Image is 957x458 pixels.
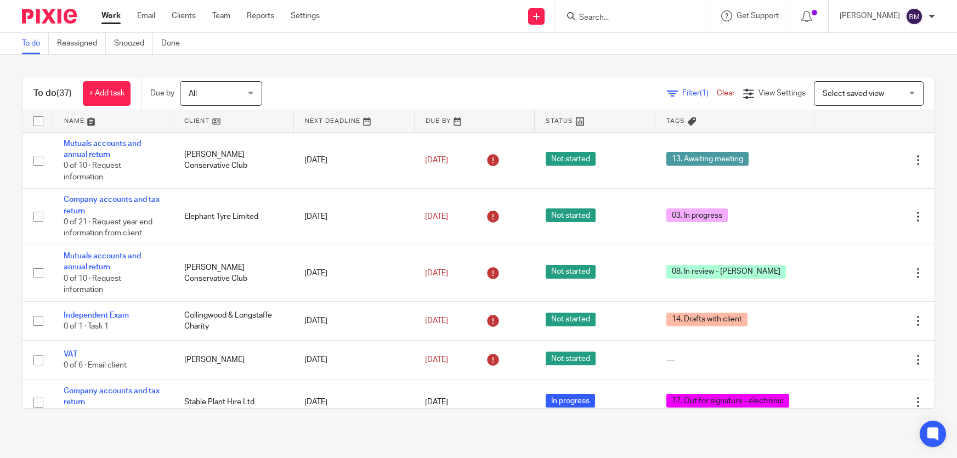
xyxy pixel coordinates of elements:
[22,9,77,24] img: Pixie
[666,118,685,124] span: Tags
[293,301,414,340] td: [DATE]
[840,10,900,21] p: [PERSON_NAME]
[247,10,274,21] a: Reports
[173,189,294,245] td: Elephant Tyre Limited
[150,88,174,99] p: Due by
[64,140,141,159] a: Mutuals accounts and annual return
[64,362,127,370] span: 0 of 6 · Email client
[425,213,448,220] span: [DATE]
[64,196,160,214] a: Company accounts and tax return
[425,269,448,277] span: [DATE]
[546,208,596,222] span: Not started
[173,380,294,425] td: Stable Plant Hire Ltd
[546,352,596,365] span: Not started
[666,152,749,166] span: 13. Awaiting meeting
[546,152,596,166] span: Not started
[666,354,803,365] div: ---
[666,394,789,408] span: 17. Out for signature - electronic
[57,33,106,54] a: Reassigned
[83,81,131,106] a: + Add task
[189,90,197,98] span: All
[137,10,155,21] a: Email
[64,162,121,181] span: 0 of 10 · Request information
[666,313,748,326] span: 14. Drafts with client
[823,90,884,98] span: Select saved view
[546,394,595,408] span: In progress
[101,10,121,21] a: Work
[425,356,448,364] span: [DATE]
[578,13,677,23] input: Search
[293,189,414,245] td: [DATE]
[33,88,72,99] h1: To do
[173,132,294,189] td: [PERSON_NAME] Conservative Club
[700,89,709,97] span: (1)
[22,33,49,54] a: To do
[758,89,806,97] span: View Settings
[666,265,786,279] span: 08. In review - [PERSON_NAME]
[717,89,735,97] a: Clear
[56,89,72,98] span: (37)
[114,33,153,54] a: Snoozed
[64,312,129,319] a: Independent Exam
[64,252,141,271] a: Mutuals accounts and annual return
[173,245,294,302] td: [PERSON_NAME] Conservative Club
[161,33,188,54] a: Done
[64,218,152,238] span: 0 of 21 · Request year end information from client
[173,341,294,380] td: [PERSON_NAME]
[64,387,160,406] a: Company accounts and tax return
[666,208,728,222] span: 03. In progress
[293,341,414,380] td: [DATE]
[546,313,596,326] span: Not started
[682,89,717,97] span: Filter
[173,301,294,340] td: Collingwood & Longstaffe Charity
[546,265,596,279] span: Not started
[737,12,779,20] span: Get Support
[293,132,414,189] td: [DATE]
[293,245,414,302] td: [DATE]
[64,350,77,358] a: VAT
[64,323,109,330] span: 0 of 1 · Task 1
[425,398,448,406] span: [DATE]
[293,380,414,425] td: [DATE]
[905,8,923,25] img: svg%3E
[172,10,196,21] a: Clients
[212,10,230,21] a: Team
[64,275,121,294] span: 0 of 10 · Request information
[425,317,448,325] span: [DATE]
[291,10,320,21] a: Settings
[425,156,448,164] span: [DATE]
